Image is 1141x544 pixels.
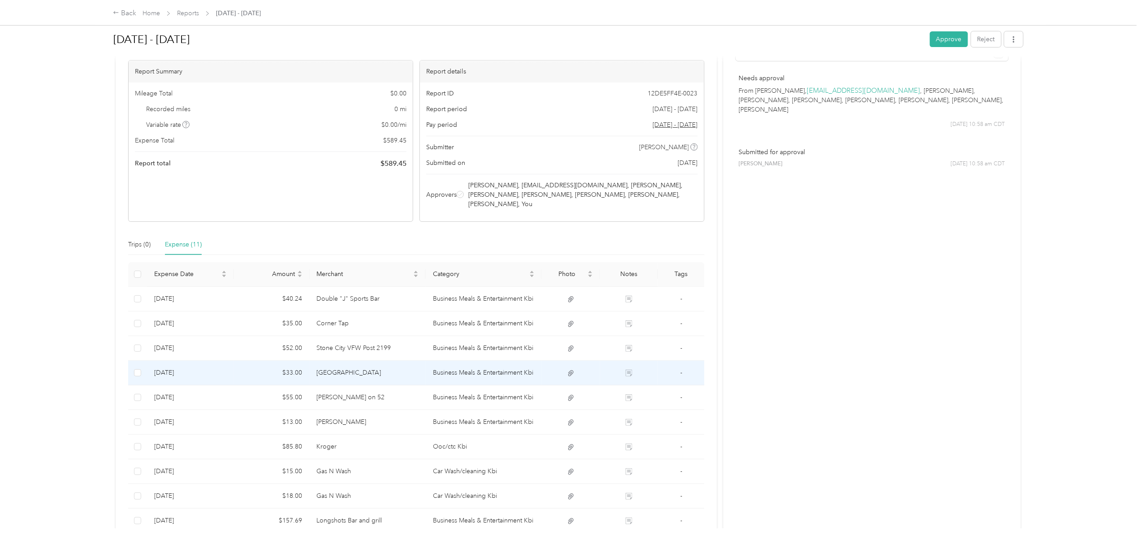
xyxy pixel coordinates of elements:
[135,159,171,168] span: Report total
[413,269,419,275] span: caret-up
[234,435,309,459] td: $85.80
[221,273,227,279] span: caret-down
[234,311,309,336] td: $35.00
[807,86,921,95] a: [EMAIL_ADDRESS][DOMAIN_NAME]
[383,136,406,145] span: $ 589.45
[310,509,426,533] td: Longshots Bar and grill
[147,262,234,287] th: Expense Date
[154,270,220,278] span: Expense Date
[1091,494,1141,544] iframe: Everlance-gr Chat Button Frame
[413,273,419,279] span: caret-down
[147,435,234,459] td: 8-19-2025
[426,287,542,311] td: Business Meals & Entertainment Kbi
[310,262,426,287] th: Merchant
[234,262,309,287] th: Amount
[147,336,234,361] td: 8-26-2025
[529,269,535,275] span: caret-up
[600,262,658,287] th: Notes
[680,369,682,376] span: -
[680,492,682,500] span: -
[147,311,234,336] td: 8-27-2025
[234,336,309,361] td: $52.00
[426,385,542,410] td: Business Meals & Entertainment Kbi
[177,9,199,17] a: Reports
[146,120,190,130] span: Variable rate
[113,29,923,50] h1: Aug 1 - 31, 2025
[678,158,698,168] span: [DATE]
[135,136,174,145] span: Expense Total
[394,104,406,114] span: 0 mi
[317,270,411,278] span: Merchant
[426,89,454,98] span: Report ID
[310,410,426,435] td: T J Donlins
[426,104,467,114] span: Report period
[147,459,234,484] td: 8-17-2025
[297,273,303,279] span: caret-down
[426,311,542,336] td: Business Meals & Entertainment Kbi
[658,459,704,484] td: -
[310,311,426,336] td: Corner Tap
[380,158,406,169] span: $ 589.45
[426,361,542,385] td: Business Meals & Entertainment Kbi
[951,121,1005,129] span: [DATE] 10:58 am CDT
[426,435,542,459] td: Ooc/ctc Kbi
[680,467,682,475] span: -
[128,240,151,250] div: Trips (0)
[234,459,309,484] td: $15.00
[426,484,542,509] td: Car Wash/cleaning Kbi
[951,160,1005,168] span: [DATE] 10:58 am CDT
[658,435,704,459] td: -
[426,410,542,435] td: Business Meals & Entertainment Kbi
[658,287,704,311] td: -
[680,344,682,352] span: -
[426,262,542,287] th: Category
[234,410,309,435] td: $13.00
[680,393,682,401] span: -
[420,60,704,82] div: Report details
[147,410,234,435] td: 8-19-2025
[165,240,202,250] div: Expense (11)
[310,484,426,509] td: Gas N Wash
[658,336,704,361] td: -
[588,269,593,275] span: caret-up
[653,120,698,130] span: Go to pay period
[680,319,682,327] span: -
[426,120,457,130] span: Pay period
[310,287,426,311] td: Double "J" Sports Bar
[426,158,465,168] span: Submitted on
[542,262,600,287] th: Photo
[310,435,426,459] td: Kroger
[390,89,406,98] span: $ 0.00
[426,459,542,484] td: Car Wash/cleaning Kbi
[221,269,227,275] span: caret-up
[680,517,682,524] span: -
[658,361,704,385] td: -
[234,484,309,509] td: $18.00
[680,295,682,302] span: -
[648,89,698,98] span: 12DE5FF4E-0023
[639,142,689,152] span: [PERSON_NAME]
[658,262,704,287] th: Tags
[234,509,309,533] td: $157.69
[680,418,682,426] span: -
[234,361,309,385] td: $33.00
[143,9,160,17] a: Home
[310,385,426,410] td: McBride's on 52
[135,89,173,98] span: Mileage Total
[147,385,234,410] td: 8-22-2025
[426,336,542,361] td: Business Meals & Entertainment Kbi
[147,361,234,385] td: 8-25-2025
[129,60,413,82] div: Report Summary
[658,385,704,410] td: -
[147,287,234,311] td: 8-29-2025
[739,160,783,168] span: [PERSON_NAME]
[433,270,527,278] span: Category
[658,311,704,336] td: -
[297,269,303,275] span: caret-up
[146,104,190,114] span: Recorded miles
[739,86,1005,114] p: From [PERSON_NAME], , [PERSON_NAME], [PERSON_NAME], [PERSON_NAME], [PERSON_NAME], [PERSON_NAME], ...
[426,190,457,199] span: Approvers
[658,410,704,435] td: -
[680,443,682,450] span: -
[147,484,234,509] td: 8-8-2025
